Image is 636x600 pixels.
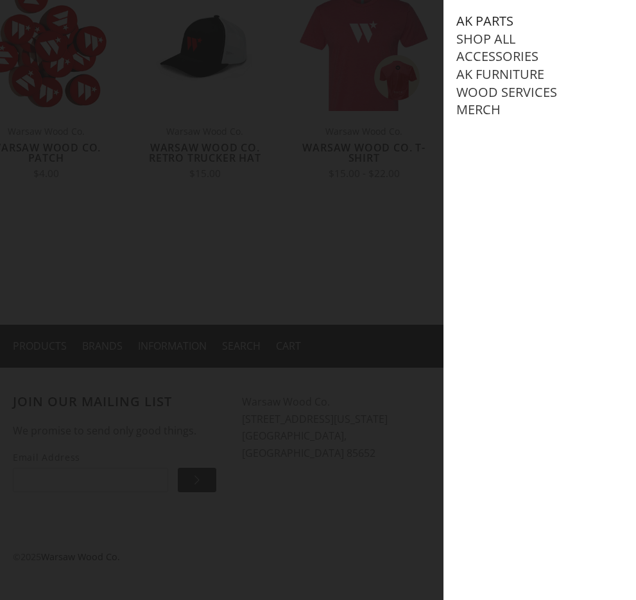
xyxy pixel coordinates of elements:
a: Accessories [456,48,538,65]
a: AK Furniture [456,66,544,83]
a: Shop All [456,31,515,47]
a: Merch [456,101,501,118]
a: Wood Services [456,84,557,101]
a: AK Parts [456,13,513,30]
